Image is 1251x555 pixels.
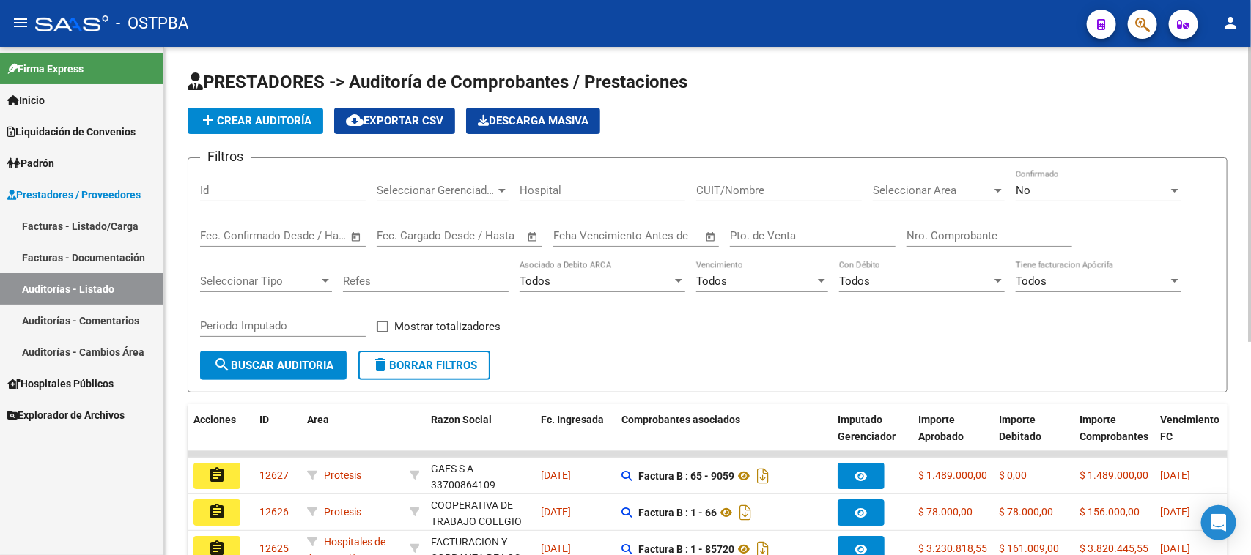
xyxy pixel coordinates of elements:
span: Explorador de Archivos [7,407,125,423]
span: $ 3.820.445,55 [1080,543,1148,554]
i: Descargar documento [753,464,772,488]
input: Fecha fin [273,229,344,242]
strong: Factura B : 1 - 66 [638,507,717,518]
strong: Factura B : 65 - 9059 [638,470,734,482]
span: Liquidación de Convenios [7,124,136,140]
datatable-header-cell: Imputado Gerenciador [832,404,912,469]
span: Seleccionar Tipo [200,275,319,288]
span: Todos [1016,275,1047,288]
span: Imputado Gerenciador [838,414,896,442]
div: GAES S A [431,461,473,477]
span: Crear Auditoría [199,114,311,127]
input: Fecha inicio [200,229,259,242]
datatable-header-cell: Area [301,404,404,469]
span: Todos [520,275,550,288]
mat-icon: add [199,111,217,129]
span: [DATE] [1160,543,1190,554]
span: Descarga Masiva [478,114,588,127]
span: Buscar Auditoria [213,359,333,372]
span: Todos [839,275,870,288]
datatable-header-cell: Importe Debitado [993,404,1074,469]
mat-icon: assignment [208,503,226,521]
span: Razon Social [431,414,492,425]
datatable-header-cell: Importe Aprobado [912,404,993,469]
span: $ 78.000,00 [918,506,973,518]
span: Fc. Ingresada [541,414,604,425]
span: $ 161.009,00 [999,543,1059,554]
span: Importe Comprobantes [1080,414,1148,442]
datatable-header-cell: Acciones [188,404,254,469]
span: $ 3.230.818,55 [918,543,987,554]
button: Exportar CSV [334,108,455,134]
span: 12625 [259,543,289,554]
span: Exportar CSV [346,114,443,127]
mat-icon: assignment [208,466,226,484]
span: No [1016,184,1030,197]
button: Borrar Filtros [358,351,490,380]
div: COOPERATIVA DE TRABAJO COLEGIO DEL SUR LIMITADA [431,497,529,547]
span: Padrón [7,155,54,171]
datatable-header-cell: Comprobantes asociados [616,404,832,469]
span: 12627 [259,469,289,481]
mat-icon: search [213,356,231,373]
span: Todos [696,275,727,288]
span: 12626 [259,506,289,518]
mat-icon: person [1222,14,1239,31]
mat-icon: menu [12,14,29,31]
span: [DATE] [541,506,571,518]
span: Seleccionar Area [873,184,992,197]
span: Borrar Filtros [372,359,477,372]
span: $ 1.489.000,00 [918,469,987,481]
span: PRESTADORES -> Auditoría de Comprobantes / Prestaciones [188,72,687,92]
div: - 33700864109 [431,461,529,491]
span: Comprobantes asociados [621,414,740,425]
div: Open Intercom Messenger [1201,505,1236,540]
datatable-header-cell: Fc. Ingresada [535,404,616,469]
datatable-header-cell: Vencimiento FC [1154,404,1235,469]
button: Crear Auditoría [188,108,323,134]
span: $ 0,00 [999,469,1027,481]
span: Seleccionar Gerenciador [377,184,495,197]
span: ID [259,414,269,425]
button: Buscar Auditoria [200,351,347,380]
span: Protesis [324,506,361,518]
datatable-header-cell: Importe Comprobantes [1074,404,1154,469]
i: Descargar documento [736,501,755,524]
input: Fecha fin [449,229,520,242]
span: Area [307,414,329,425]
mat-icon: delete [372,356,389,373]
mat-icon: cloud_download [346,111,364,129]
button: Open calendar [348,228,365,245]
datatable-header-cell: Razon Social [425,404,535,469]
input: Fecha inicio [377,229,436,242]
strong: Factura B : 1 - 85720 [638,543,734,555]
span: [DATE] [1160,469,1190,481]
span: Acciones [193,414,236,425]
span: $ 156.000,00 [1080,506,1140,518]
span: Mostrar totalizadores [394,318,501,335]
span: [DATE] [541,469,571,481]
div: - 30718285360 [431,497,529,528]
button: Descarga Masiva [466,108,600,134]
span: Protesis [324,469,361,481]
span: $ 1.489.000,00 [1080,469,1148,481]
span: [DATE] [1160,506,1190,518]
span: Vencimiento FC [1160,414,1219,442]
span: Importe Debitado [999,414,1041,442]
span: Prestadores / Proveedores [7,187,141,203]
h3: Filtros [200,146,251,167]
span: Firma Express [7,61,84,77]
app-download-masive: Descarga masiva de comprobantes (adjuntos) [466,108,600,134]
button: Open calendar [525,228,542,245]
span: Importe Aprobado [918,414,964,442]
span: Hospitales Públicos [7,376,114,392]
span: - OSTPBA [116,7,188,40]
span: $ 78.000,00 [999,506,1053,518]
span: [DATE] [541,543,571,554]
datatable-header-cell: ID [254,404,301,469]
span: Inicio [7,92,45,108]
button: Open calendar [703,228,720,245]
